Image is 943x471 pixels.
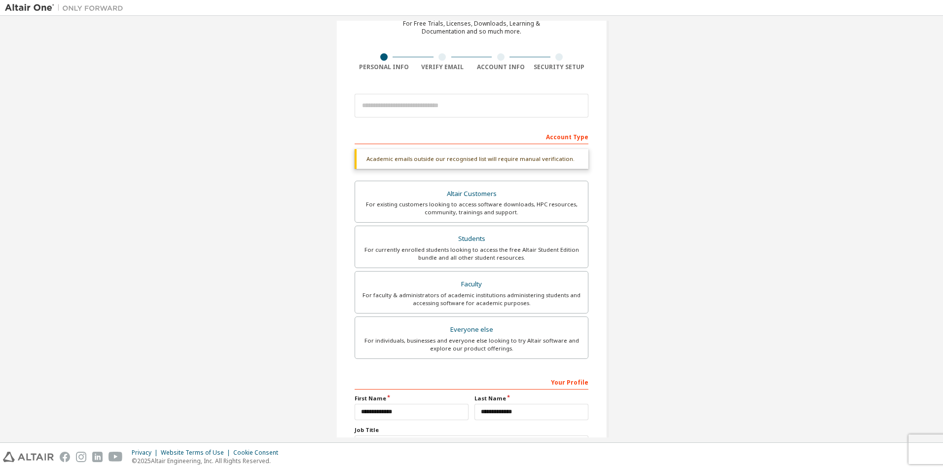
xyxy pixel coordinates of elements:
[361,200,582,216] div: For existing customers looking to access software downloads, HPC resources, community, trainings ...
[355,394,469,402] label: First Name
[530,63,589,71] div: Security Setup
[361,291,582,307] div: For faculty & administrators of academic institutions administering students and accessing softwa...
[161,449,233,457] div: Website Terms of Use
[413,63,472,71] div: Verify Email
[92,452,103,462] img: linkedin.svg
[471,63,530,71] div: Account Info
[355,63,413,71] div: Personal Info
[355,128,588,144] div: Account Type
[361,187,582,201] div: Altair Customers
[355,374,588,390] div: Your Profile
[355,426,588,434] label: Job Title
[109,452,123,462] img: youtube.svg
[361,246,582,262] div: For currently enrolled students looking to access the free Altair Student Edition bundle and all ...
[60,452,70,462] img: facebook.svg
[3,452,54,462] img: altair_logo.svg
[355,149,588,169] div: Academic emails outside our recognised list will require manual verification.
[361,337,582,353] div: For individuals, businesses and everyone else looking to try Altair software and explore our prod...
[233,449,284,457] div: Cookie Consent
[403,20,540,36] div: For Free Trials, Licenses, Downloads, Learning & Documentation and so much more.
[474,394,588,402] label: Last Name
[132,457,284,465] p: © 2025 Altair Engineering, Inc. All Rights Reserved.
[132,449,161,457] div: Privacy
[361,277,582,291] div: Faculty
[76,452,86,462] img: instagram.svg
[5,3,128,13] img: Altair One
[361,232,582,246] div: Students
[361,323,582,337] div: Everyone else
